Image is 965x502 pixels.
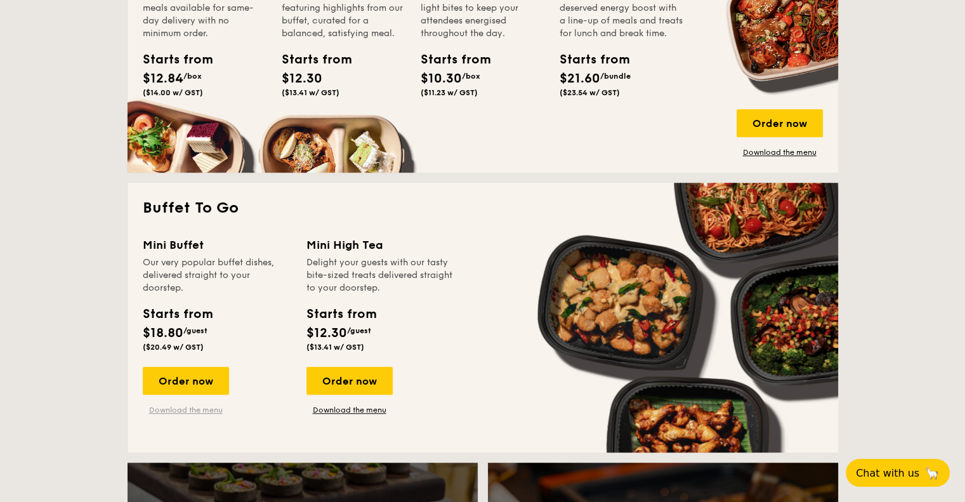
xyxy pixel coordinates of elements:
div: Order now [306,367,393,395]
span: $21.60 [560,71,600,86]
h2: Buffet To Go [143,198,823,218]
span: ($23.54 w/ GST) [560,88,620,97]
a: Download the menu [143,405,229,415]
span: $12.84 [143,71,183,86]
span: 🦙 [924,466,940,480]
div: Starts from [421,50,478,69]
span: /guest [347,326,371,335]
span: ($13.41 w/ GST) [282,88,339,97]
a: Download the menu [306,405,393,415]
div: Starts from [560,50,617,69]
div: Order now [143,367,229,395]
div: Delight your guests with our tasty bite-sized treats delivered straight to your doorstep. [306,256,455,294]
div: Mini Buffet [143,236,291,254]
span: /guest [183,326,207,335]
span: ($11.23 w/ GST) [421,88,478,97]
span: ($20.49 w/ GST) [143,343,204,352]
a: Download the menu [737,147,823,157]
div: Order now [737,109,823,137]
span: ($14.00 w/ GST) [143,88,203,97]
div: Starts from [282,50,339,69]
div: Starts from [143,305,212,324]
span: /box [183,72,202,81]
span: /box [462,72,480,81]
div: Our very popular buffet dishes, delivered straight to your doorstep. [143,256,291,294]
div: Starts from [143,50,200,69]
button: Chat with us🦙 [846,459,950,487]
div: Mini High Tea [306,236,455,254]
span: Chat with us [856,467,919,479]
span: $18.80 [143,326,183,341]
span: $10.30 [421,71,462,86]
span: $12.30 [306,326,347,341]
div: Starts from [306,305,376,324]
span: ($13.41 w/ GST) [306,343,364,352]
span: $12.30 [282,71,322,86]
span: /bundle [600,72,631,81]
